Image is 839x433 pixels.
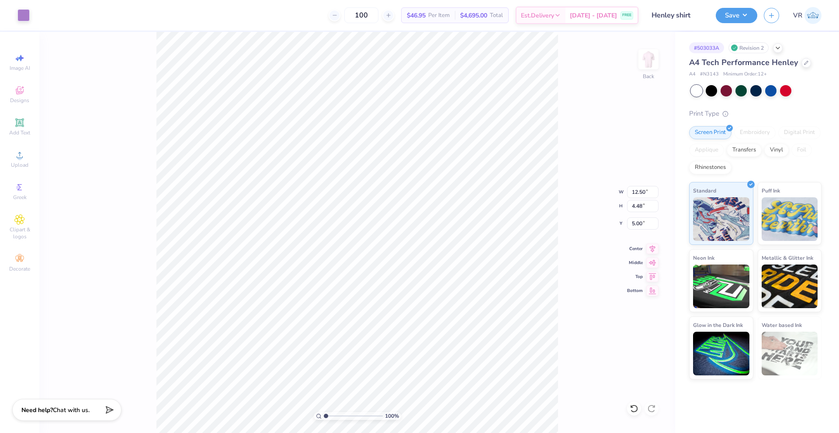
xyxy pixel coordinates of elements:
[689,109,822,119] div: Print Type
[762,320,802,330] span: Water based Ink
[793,10,802,21] span: VR
[643,72,654,80] div: Back
[693,320,743,330] span: Glow in the Dark Ink
[344,7,378,23] input: – –
[627,274,643,280] span: Top
[428,11,450,20] span: Per Item
[10,97,29,104] span: Designs
[385,412,399,420] span: 100 %
[693,253,714,262] span: Neon Ink
[762,186,780,195] span: Puff Ink
[11,162,28,168] span: Upload
[791,144,812,157] div: Foil
[689,71,696,78] span: A4
[762,332,818,375] img: Water based Ink
[570,11,617,20] span: [DATE] - [DATE]
[693,332,749,375] img: Glow in the Dark Ink
[10,65,30,72] span: Image AI
[689,57,798,68] span: A4 Tech Performance Henley
[627,246,643,252] span: Center
[490,11,503,20] span: Total
[734,126,776,139] div: Embroidery
[645,7,709,24] input: Untitled Design
[622,12,631,18] span: FREE
[693,186,716,195] span: Standard
[693,197,749,241] img: Standard
[762,197,818,241] img: Puff Ink
[723,71,767,78] span: Minimum Order: 12 +
[627,260,643,266] span: Middle
[460,11,487,20] span: $4,695.00
[689,144,724,157] div: Applique
[793,7,822,24] a: VR
[727,144,762,157] div: Transfers
[689,161,732,174] div: Rhinestones
[764,144,789,157] div: Vinyl
[762,253,813,262] span: Metallic & Glitter Ink
[728,42,769,53] div: Revision 2
[21,406,53,414] strong: Need help?
[689,126,732,139] div: Screen Print
[53,406,90,414] span: Chat with us.
[521,11,554,20] span: Est. Delivery
[640,51,657,68] img: Back
[716,8,757,23] button: Save
[627,288,643,294] span: Bottom
[804,7,822,24] img: Vincent Roxas
[13,194,27,201] span: Greek
[9,265,30,272] span: Decorate
[693,265,749,308] img: Neon Ink
[407,11,426,20] span: $46.95
[778,126,821,139] div: Digital Print
[9,129,30,136] span: Add Text
[4,226,35,240] span: Clipart & logos
[700,71,719,78] span: # N3143
[689,42,724,53] div: # 503033A
[762,265,818,308] img: Metallic & Glitter Ink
